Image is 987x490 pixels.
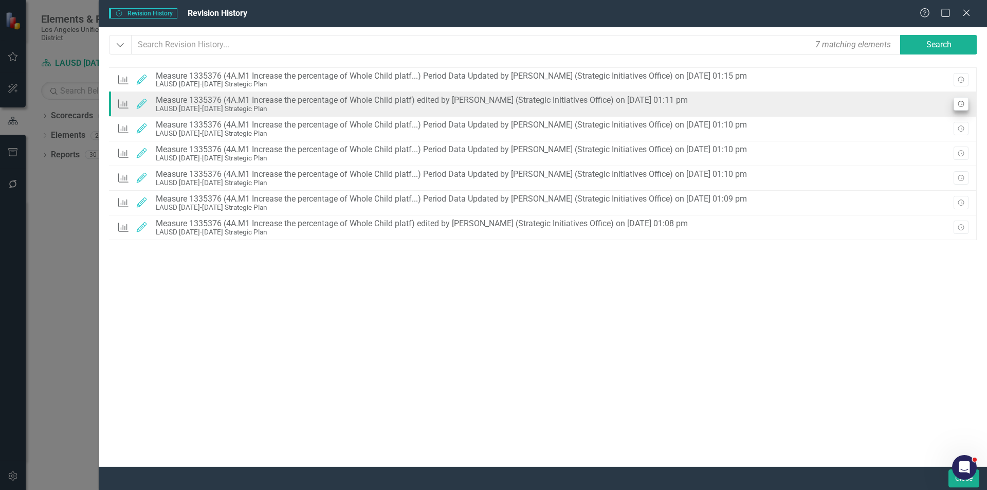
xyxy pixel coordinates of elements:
div: Measure 1335376 (4A.M1 Increase the percentage of Whole Child platf) edited by [PERSON_NAME] (Str... [156,219,688,228]
span: Revision History [109,8,177,19]
div: Measure 1335376 (4A.M1 Increase the percentage of Whole Child platf...) Period Data Updated by [P... [156,145,747,154]
div: LAUSD [DATE]-[DATE] Strategic Plan [156,179,747,187]
div: Measure 1335376 (4A.M1 Increase the percentage of Whole Child platf) edited by [PERSON_NAME] (Str... [156,96,688,105]
div: Measure 1335376 (4A.M1 Increase the percentage of Whole Child platf...) Period Data Updated by [P... [156,194,747,204]
div: 7 matching elements [813,36,893,53]
button: Search [900,35,977,55]
div: Measure 1335376 (4A.M1 Increase the percentage of Whole Child platf...) Period Data Updated by [P... [156,71,747,81]
div: LAUSD [DATE]-[DATE] Strategic Plan [156,80,747,88]
div: LAUSD [DATE]-[DATE] Strategic Plan [156,105,688,113]
button: Close [948,469,979,487]
input: Search Revision History... [131,35,902,55]
div: LAUSD [DATE]-[DATE] Strategic Plan [156,228,688,236]
iframe: Intercom live chat [952,455,977,480]
span: Revision History [188,8,247,18]
div: LAUSD [DATE]-[DATE] Strategic Plan [156,204,747,211]
div: Measure 1335376 (4A.M1 Increase the percentage of Whole Child platf...) Period Data Updated by [P... [156,120,747,130]
div: LAUSD [DATE]-[DATE] Strategic Plan [156,130,747,137]
div: LAUSD [DATE]-[DATE] Strategic Plan [156,154,747,162]
div: Measure 1335376 (4A.M1 Increase the percentage of Whole Child platf...) Period Data Updated by [P... [156,170,747,179]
